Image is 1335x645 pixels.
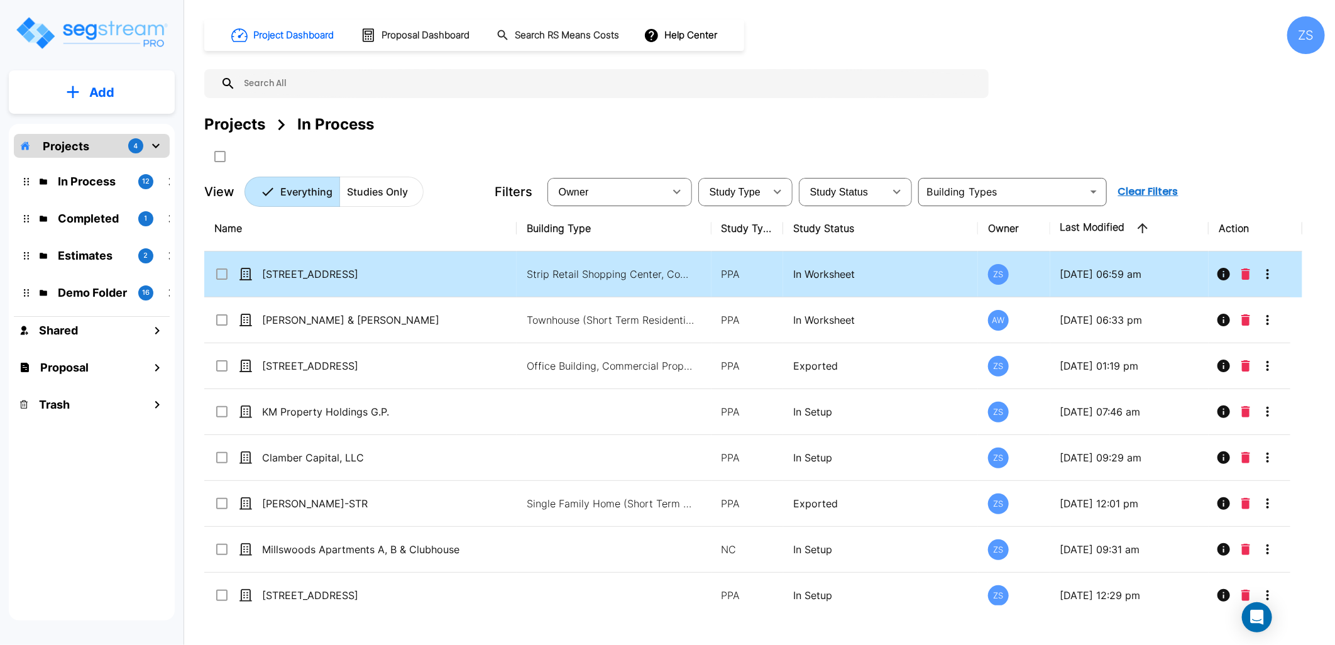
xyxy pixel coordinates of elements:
[142,287,150,298] p: 16
[711,206,784,251] th: Study Type
[339,177,424,207] button: Studies Only
[1060,358,1199,373] p: [DATE] 01:19 pm
[262,358,471,373] p: [STREET_ADDRESS]
[262,312,471,328] p: [PERSON_NAME] & [PERSON_NAME]
[226,21,341,49] button: Project Dashboard
[1211,353,1236,378] button: Info
[793,404,968,419] p: In Setup
[722,358,774,373] p: PPA
[382,28,470,43] h1: Proposal Dashboard
[722,404,774,419] p: PPA
[1255,353,1280,378] button: More-Options
[1242,602,1272,632] div: Open Intercom Messenger
[1211,445,1236,470] button: Info
[204,182,234,201] p: View
[793,267,968,282] p: In Worksheet
[1060,404,1199,419] p: [DATE] 07:46 am
[722,588,774,603] p: PPA
[793,496,968,511] p: Exported
[204,113,265,136] div: Projects
[1211,491,1236,516] button: Info
[988,585,1009,606] div: ZS
[58,173,128,190] p: In Process
[1255,307,1280,333] button: More-Options
[793,542,968,557] p: In Setup
[988,264,1009,285] div: ZS
[722,496,774,511] p: PPA
[1255,399,1280,424] button: More-Options
[236,69,982,98] input: Search All
[1236,445,1255,470] button: Delete
[988,356,1009,377] div: ZS
[1255,537,1280,562] button: More-Options
[1060,542,1199,557] p: [DATE] 09:31 am
[722,312,774,328] p: PPA
[1287,16,1325,54] div: ZS
[527,267,696,282] p: Strip Retail Shopping Center, Commercial Property Site
[1236,353,1255,378] button: Delete
[89,83,114,102] p: Add
[1255,583,1280,608] button: More-Options
[58,247,128,264] p: Estimates
[40,359,89,376] h1: Proposal
[1236,537,1255,562] button: Delete
[356,22,476,48] button: Proposal Dashboard
[517,206,711,251] th: Building Type
[1255,445,1280,470] button: More-Options
[701,174,765,209] div: Select
[1060,312,1199,328] p: [DATE] 06:33 pm
[58,284,128,301] p: Demo Folder
[793,312,968,328] p: In Worksheet
[710,187,761,197] span: Study Type
[43,138,89,155] p: Projects
[262,588,471,603] p: [STREET_ADDRESS]
[793,588,968,603] p: In Setup
[978,206,1050,251] th: Owner
[1236,262,1255,287] button: Delete
[527,312,696,328] p: Townhouse (Short Term Residential Rental), Single Family Home Site
[1209,206,1302,251] th: Action
[297,113,374,136] div: In Process
[722,267,774,282] p: PPA
[144,250,148,261] p: 2
[1060,496,1199,511] p: [DATE] 12:01 pm
[262,267,471,282] p: [STREET_ADDRESS]
[1060,450,1199,465] p: [DATE] 09:29 am
[1211,307,1236,333] button: Info
[244,177,424,207] div: Platform
[515,28,619,43] h1: Search RS Means Costs
[1085,183,1102,201] button: Open
[783,206,978,251] th: Study Status
[922,183,1082,201] input: Building Types
[58,210,128,227] p: Completed
[142,176,150,187] p: 12
[39,396,70,413] h1: Trash
[495,182,532,201] p: Filters
[1050,206,1209,251] th: Last Modified
[262,496,471,511] p: [PERSON_NAME]-STR
[1236,583,1255,608] button: Delete
[988,310,1009,331] div: AW
[134,141,138,152] p: 4
[527,358,696,373] p: Office Building, Commercial Property Site
[550,174,664,209] div: Select
[347,184,408,199] p: Studies Only
[988,402,1009,422] div: ZS
[1113,179,1184,204] button: Clear Filters
[988,493,1009,514] div: ZS
[145,213,148,224] p: 1
[988,448,1009,468] div: ZS
[1236,491,1255,516] button: Delete
[1255,491,1280,516] button: More-Options
[722,450,774,465] p: PPA
[1236,307,1255,333] button: Delete
[262,542,471,557] p: Millswoods Apartments A, B & Clubhouse
[1255,262,1280,287] button: More-Options
[253,28,334,43] h1: Project Dashboard
[280,184,332,199] p: Everything
[262,450,471,465] p: Clamber Capital, LLC
[14,15,168,51] img: Logo
[1236,399,1255,424] button: Delete
[641,23,722,47] button: Help Center
[559,187,589,197] span: Owner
